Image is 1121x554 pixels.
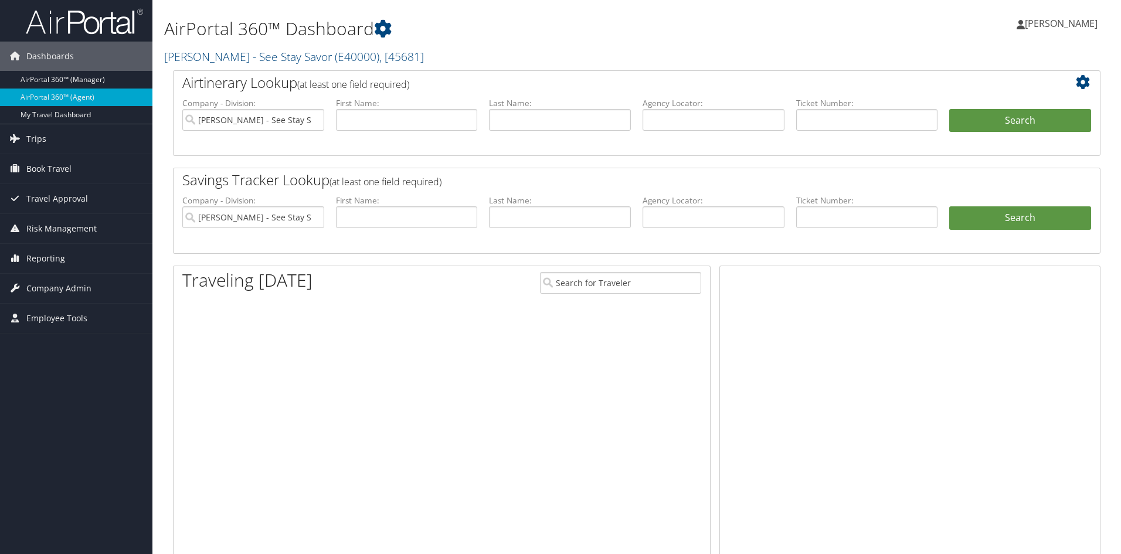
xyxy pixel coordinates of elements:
[336,195,478,206] label: First Name:
[182,73,1014,93] h2: Airtinerary Lookup
[643,195,784,206] label: Agency Locator:
[182,170,1014,190] h2: Savings Tracker Lookup
[297,78,409,91] span: (at least one field required)
[26,184,88,213] span: Travel Approval
[335,49,379,64] span: ( E40000 )
[949,109,1091,132] button: Search
[26,274,91,303] span: Company Admin
[336,97,478,109] label: First Name:
[26,124,46,154] span: Trips
[164,16,794,41] h1: AirPortal 360™ Dashboard
[796,195,938,206] label: Ticket Number:
[182,268,312,293] h1: Traveling [DATE]
[26,304,87,333] span: Employee Tools
[1025,17,1098,30] span: [PERSON_NAME]
[329,175,441,188] span: (at least one field required)
[26,42,74,71] span: Dashboards
[26,154,72,183] span: Book Travel
[26,8,143,35] img: airportal-logo.png
[26,214,97,243] span: Risk Management
[1017,6,1109,41] a: [PERSON_NAME]
[796,97,938,109] label: Ticket Number:
[182,195,324,206] label: Company - Division:
[164,49,424,64] a: [PERSON_NAME] - See Stay Savor
[182,97,324,109] label: Company - Division:
[489,195,631,206] label: Last Name:
[540,272,701,294] input: Search for Traveler
[643,97,784,109] label: Agency Locator:
[949,206,1091,230] a: Search
[182,206,324,228] input: search accounts
[489,97,631,109] label: Last Name:
[379,49,424,64] span: , [ 45681 ]
[26,244,65,273] span: Reporting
